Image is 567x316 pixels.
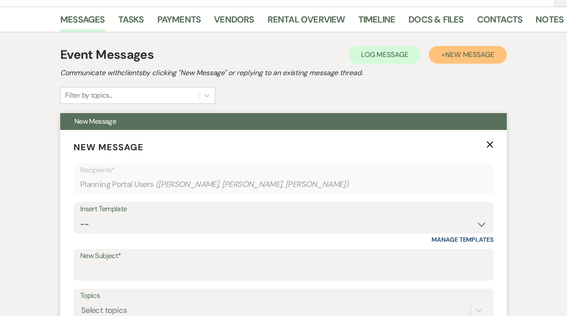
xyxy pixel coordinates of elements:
[157,12,201,32] a: Payments
[80,289,487,302] label: Topics
[74,117,116,126] span: New Message
[80,250,487,263] label: New Subject*
[60,46,154,64] h1: Event Messages
[214,12,254,32] a: Vendors
[429,46,507,64] button: +New Message
[60,12,105,32] a: Messages
[349,46,421,64] button: Log Message
[74,141,144,153] span: New Message
[358,12,396,32] a: Timeline
[155,179,349,190] span: ( [PERSON_NAME], [PERSON_NAME], [PERSON_NAME] )
[477,12,523,32] a: Contacts
[80,203,487,216] div: Insert Template
[408,12,463,32] a: Docs & Files
[268,12,345,32] a: Rental Overview
[431,236,493,244] a: Manage Templates
[80,164,487,176] p: Recipients*
[361,50,408,59] span: Log Message
[118,12,144,32] a: Tasks
[80,176,487,193] div: Planning Portal Users
[65,90,113,101] div: Filter by topics...
[445,50,494,59] span: New Message
[536,12,563,32] a: Notes
[60,68,507,78] h2: Communicate with clients by clicking "New Message" or replying to an existing message thread.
